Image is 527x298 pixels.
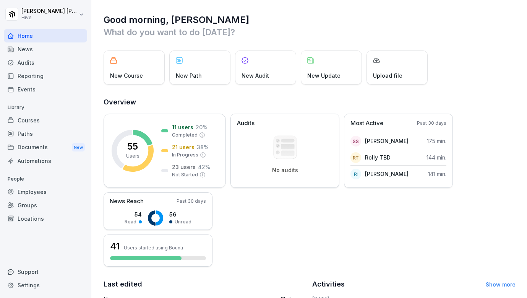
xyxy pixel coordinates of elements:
h1: Good morning, [PERSON_NAME] [104,14,516,26]
p: No audits [272,167,298,174]
div: SS [350,136,361,147]
div: RT [350,152,361,163]
a: Employees [4,185,87,199]
p: 144 min. [426,153,446,161]
p: [PERSON_NAME] [PERSON_NAME] [21,8,77,15]
p: New Path [176,72,202,80]
p: Not Started [172,171,198,178]
p: 56 [169,210,191,218]
h3: 41 [110,240,120,253]
p: 11 users [172,123,193,131]
a: Audits [4,56,87,69]
p: News Reach [110,197,144,206]
p: Users started using Bounti [124,245,183,251]
div: New [72,143,85,152]
p: In Progress [172,151,198,158]
a: Settings [4,278,87,292]
p: 21 users [172,143,195,151]
p: People [4,173,87,185]
a: Show more [486,281,516,288]
p: Completed [172,132,198,138]
p: Library [4,101,87,114]
p: Unread [175,218,191,225]
p: Users [126,153,139,160]
p: Hive [21,15,77,20]
div: Support [4,265,87,278]
p: Upload file [373,72,402,80]
p: 55 [127,142,138,151]
div: RI [350,169,361,179]
p: New Audit [242,72,269,80]
a: Home [4,29,87,42]
a: News [4,42,87,56]
p: 141 min. [428,170,446,178]
a: Locations [4,212,87,225]
p: New Update [307,72,341,80]
p: Past 30 days [417,120,446,127]
a: Groups [4,199,87,212]
p: Most Active [350,119,383,128]
p: What do you want to do [DATE]? [104,26,516,38]
p: [PERSON_NAME] [365,170,409,178]
p: 23 users [172,163,196,171]
p: Audits [237,119,255,128]
p: [PERSON_NAME] [365,137,409,145]
a: Reporting [4,69,87,83]
a: Automations [4,154,87,168]
p: 20 % [196,123,208,131]
h2: Last edited [104,279,307,290]
p: 38 % [197,143,209,151]
p: 175 min. [427,137,446,145]
p: Read [125,218,136,225]
p: Past 30 days [177,198,206,205]
p: 42 % [198,163,210,171]
a: Paths [4,127,87,140]
h2: Overview [104,97,516,107]
p: Rolly TBD [365,153,391,161]
h2: Activities [312,279,345,290]
p: 54 [125,210,142,218]
p: New Course [110,72,143,80]
a: DocumentsNew [4,140,87,155]
div: Documents [4,140,87,155]
a: Events [4,83,87,96]
a: Courses [4,114,87,127]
